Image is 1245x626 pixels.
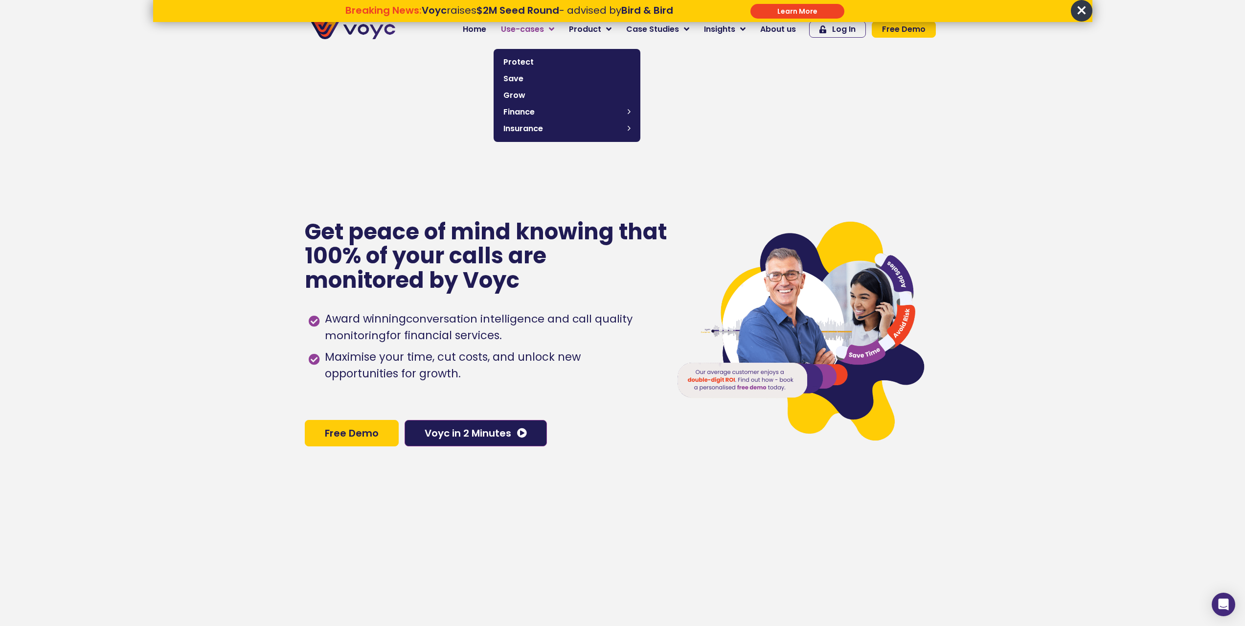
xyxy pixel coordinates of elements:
[1212,593,1235,616] div: Open Intercom Messenger
[697,20,753,39] a: Insights
[463,23,486,35] span: Home
[130,39,154,50] span: Phone
[760,23,796,35] span: About us
[619,20,697,39] a: Case Studies
[704,23,735,35] span: Insights
[498,54,635,70] a: Protect
[130,79,163,91] span: Job title
[322,349,656,382] span: Maximise your time, cut costs, and unlock new opportunities for growth.
[562,20,619,39] a: Product
[498,104,635,120] a: Finance
[494,20,562,39] a: Use-cases
[325,311,633,343] h1: conversation intelligence and call quality monitoring
[503,106,623,118] span: Finance
[832,25,856,33] span: Log In
[503,123,623,135] span: Insurance
[809,21,866,38] a: Log In
[305,420,399,446] a: Free Demo
[498,87,635,104] a: Grow
[503,73,631,85] span: Save
[295,4,723,28] div: Breaking News: Voyc raises $2M Seed Round - advised by Bird & Bird
[345,3,422,17] strong: Breaking News:
[872,21,936,38] a: Free Demo
[626,23,679,35] span: Case Studies
[325,428,379,438] span: Free Demo
[305,220,668,293] p: Get peace of mind knowing that 100% of your calls are monitored by Voyc
[498,120,635,137] a: Insurance
[621,3,673,17] strong: Bird & Bird
[202,204,248,213] a: Privacy Policy
[501,23,544,35] span: Use-cases
[503,90,631,101] span: Grow
[310,20,395,39] img: voyc-full-logo
[405,420,547,446] a: Voyc in 2 Minutes
[753,20,803,39] a: About us
[476,3,559,17] strong: $2M Seed Round
[422,3,447,17] strong: Voyc
[569,23,601,35] span: Product
[503,56,631,68] span: Protect
[882,25,926,33] span: Free Demo
[422,3,673,17] span: raises - advised by
[498,70,635,87] a: Save
[322,311,656,344] span: Award winning for financial services.
[750,4,844,19] div: Submit
[425,428,511,438] span: Voyc in 2 Minutes
[455,20,494,39] a: Home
